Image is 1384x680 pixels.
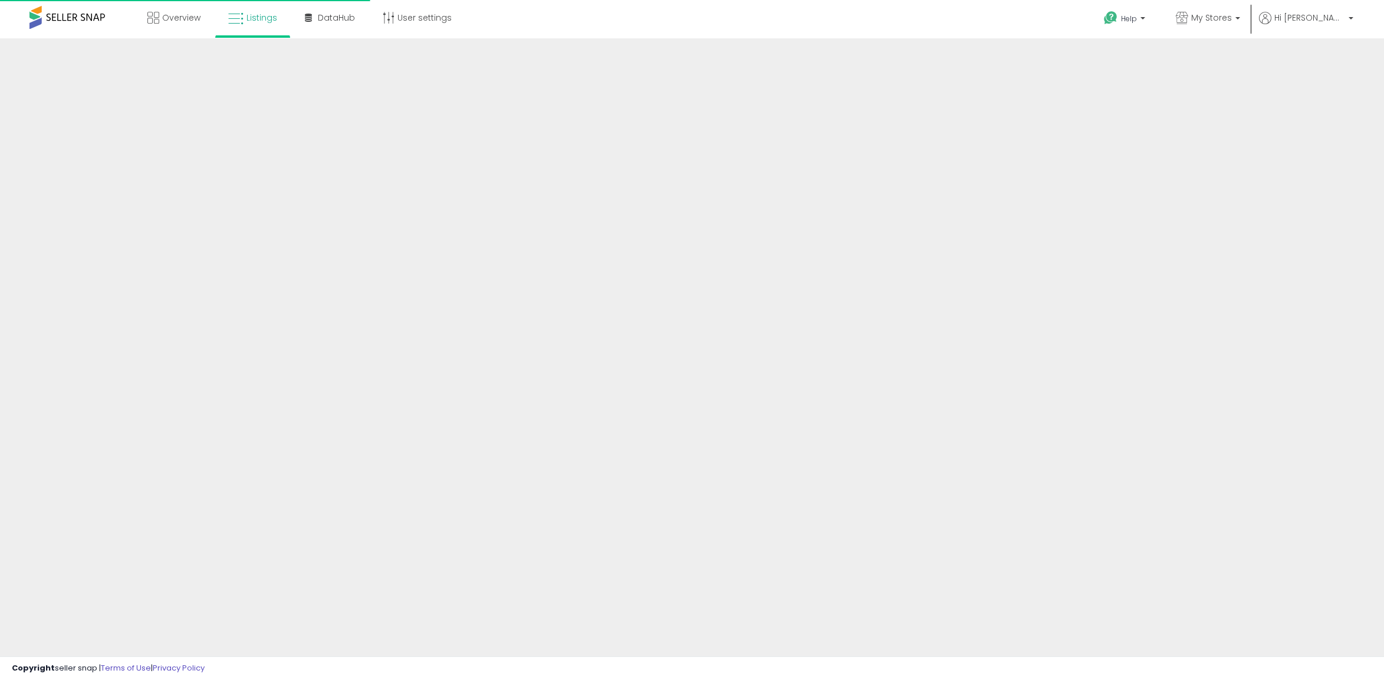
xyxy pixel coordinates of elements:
[1259,12,1353,38] a: Hi [PERSON_NAME]
[1121,14,1137,24] span: Help
[162,12,200,24] span: Overview
[1103,11,1118,25] i: Get Help
[246,12,277,24] span: Listings
[1274,12,1345,24] span: Hi [PERSON_NAME]
[1191,12,1232,24] span: My Stores
[1094,2,1157,38] a: Help
[318,12,355,24] span: DataHub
